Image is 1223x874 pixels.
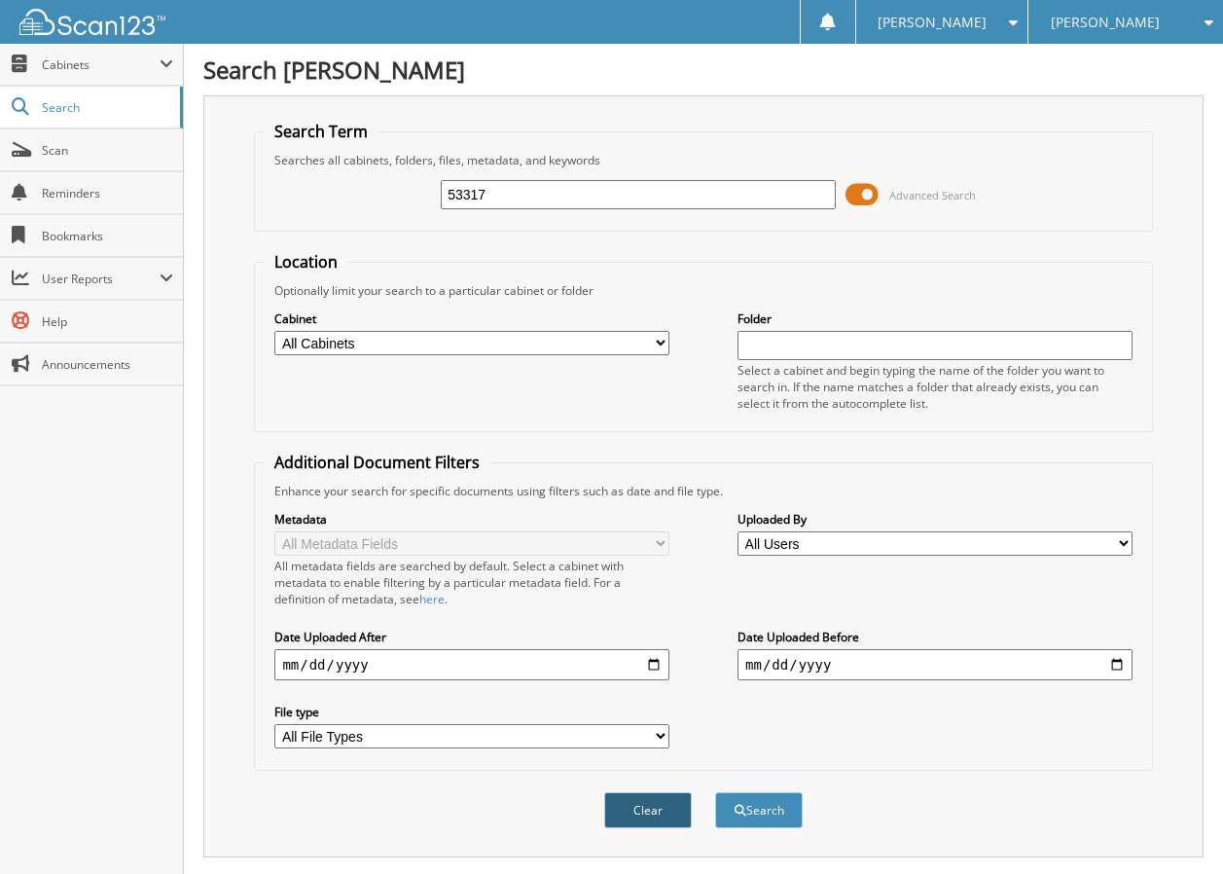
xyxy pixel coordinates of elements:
[42,56,160,73] span: Cabinets
[889,188,976,202] span: Advanced Search
[274,629,669,645] label: Date Uploaded After
[265,452,489,473] legend: Additional Document Filters
[274,649,669,680] input: start
[265,251,347,273] legend: Location
[419,591,445,607] a: here
[1051,17,1160,28] span: [PERSON_NAME]
[42,313,173,330] span: Help
[42,356,173,373] span: Announcements
[604,792,692,828] button: Clear
[878,17,987,28] span: [PERSON_NAME]
[737,511,1133,528] label: Uploaded By
[42,228,173,244] span: Bookmarks
[737,310,1133,327] label: Folder
[274,558,669,607] div: All metadata fields are searched by default. Select a cabinet with metadata to enable filtering b...
[42,142,173,159] span: Scan
[274,310,669,327] label: Cabinet
[19,9,165,35] img: scan123-logo-white.svg
[737,649,1133,680] input: end
[715,792,803,828] button: Search
[737,362,1133,412] div: Select a cabinet and begin typing the name of the folder you want to search in. If the name match...
[737,629,1133,645] label: Date Uploaded Before
[203,54,1204,86] h1: Search [PERSON_NAME]
[265,483,1141,499] div: Enhance your search for specific documents using filters such as date and file type.
[42,185,173,201] span: Reminders
[274,511,669,528] label: Metadata
[42,271,160,287] span: User Reports
[265,152,1141,168] div: Searches all cabinets, folders, files, metadata, and keywords
[42,99,170,116] span: Search
[265,121,378,142] legend: Search Term
[265,282,1141,299] div: Optionally limit your search to a particular cabinet or folder
[1126,781,1223,874] iframe: Chat Widget
[274,704,669,720] label: File type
